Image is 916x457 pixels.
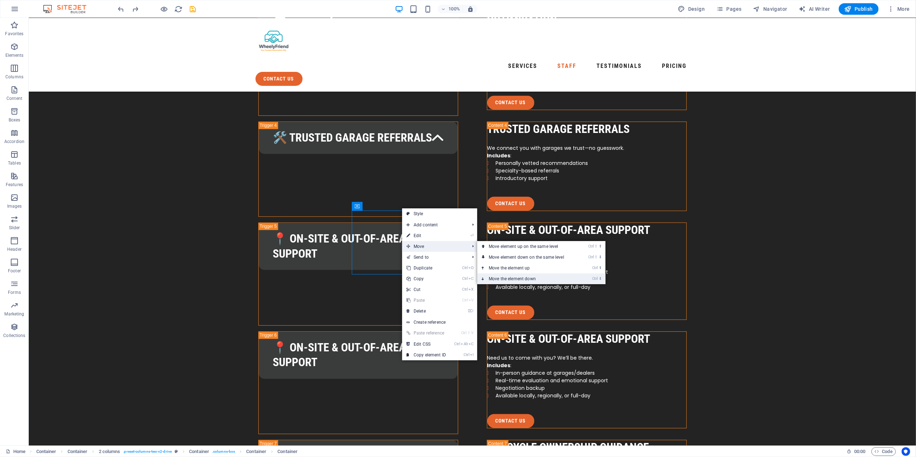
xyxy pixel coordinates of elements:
i: V [471,331,474,335]
i: D [469,266,474,270]
button: Publish [839,3,879,15]
i: Undo: Change orientation (Ctrl+Z) [117,5,125,13]
span: 00 00 [854,447,865,456]
i: Redo: Change orientation (Ctrl+Y, ⌘+Y) [132,5,140,13]
button: 100% [438,5,463,13]
span: Click to select. Double-click to edit [36,447,56,456]
p: Accordion [4,139,24,144]
span: Click to select. Double-click to edit [277,447,298,456]
h6: Session time [847,447,866,456]
p: Images [7,203,22,209]
span: Navigator [753,5,787,13]
i: Ctrl [455,342,460,346]
a: Ctrl⬆Move the element up [477,263,579,273]
button: AI Writer [796,3,833,15]
button: save [189,5,197,13]
p: Boxes [9,117,20,123]
i: ⇧ [468,331,471,335]
a: Click to cancel selection. Double-click to open Pages [6,447,26,456]
span: Code [875,447,893,456]
i: ⏎ [470,233,474,238]
span: More [887,5,910,13]
i: ⬇ [599,276,602,281]
i: Ctrl [461,331,467,335]
span: AI Writer [799,5,830,13]
span: Click to select. Double-click to edit [189,447,209,456]
a: Style [402,208,477,219]
a: Ctrl⇧⬇Move element down on the same level [477,252,579,263]
i: Save (Ctrl+S) [189,5,197,13]
i: Ctrl [592,276,598,281]
a: CtrlDDuplicate [402,263,450,273]
p: Columns [5,74,23,80]
p: Favorites [5,31,23,37]
a: Create reference [402,317,477,328]
p: Footer [8,268,21,274]
img: Editor Logo [41,5,95,13]
a: CtrlCCopy [402,273,450,284]
button: reload [174,5,183,13]
button: Navigator [750,3,790,15]
i: ⬆ [599,244,602,249]
i: Ctrl [588,244,594,249]
i: ⬇ [599,255,602,259]
i: Alt [461,342,468,346]
i: ⇧ [595,244,598,249]
h6: 100% [448,5,460,13]
a: CtrlVPaste [402,295,450,306]
a: Ctrl⬇Move the element down [477,273,579,284]
span: . preset-columns-two-v2-drive [123,447,172,456]
div: Design (Ctrl+Alt+Y) [675,3,708,15]
i: C [469,276,474,281]
i: On resize automatically adjust zoom level to fit chosen device. [467,6,474,12]
i: Ctrl [462,298,468,303]
span: : [859,449,860,454]
button: Design [675,3,708,15]
i: Ctrl [462,276,468,281]
span: Click to select. Double-click to edit [68,447,88,456]
i: I [470,352,474,357]
a: Send to [402,252,466,263]
i: C [469,342,474,346]
a: CtrlICopy element ID [402,350,450,360]
p: Tables [8,160,21,166]
a: Ctrl⇧⬆Move element up on the same level [477,241,579,252]
i: Ctrl [592,266,598,270]
i: ⇧ [595,255,598,259]
button: undo [117,5,125,13]
button: Code [871,447,896,456]
i: Ctrl [462,287,468,292]
a: CtrlXCut [402,284,450,295]
i: Ctrl [588,255,594,259]
a: ⌦Delete [402,306,450,317]
button: Click here to leave preview mode and continue editing [160,5,169,13]
i: X [469,287,474,292]
span: . columns-box [212,447,235,456]
button: Pages [713,3,744,15]
p: Content [6,96,22,101]
i: ⌦ [468,309,474,313]
i: Reload page [175,5,183,13]
i: ⬆ [599,266,602,270]
i: This element is a customizable preset [175,449,178,453]
p: Collections [3,333,25,338]
button: redo [131,5,140,13]
span: Publish [844,5,873,13]
p: Marketing [4,311,24,317]
i: Ctrl [464,352,469,357]
p: Elements [5,52,24,58]
span: Move [402,241,466,252]
a: Ctrl⇧VPaste reference [402,328,450,338]
span: Add content [402,220,466,230]
button: Usercentrics [902,447,910,456]
p: Header [7,246,22,252]
span: Pages [716,5,741,13]
span: Click to select. Double-click to edit [246,447,266,456]
p: Features [6,182,23,188]
button: More [884,3,913,15]
nav: breadcrumb [36,447,298,456]
p: Slider [9,225,20,231]
span: Design [678,5,705,13]
p: Forms [8,290,21,295]
a: CtrlAltCEdit CSS [402,339,450,350]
